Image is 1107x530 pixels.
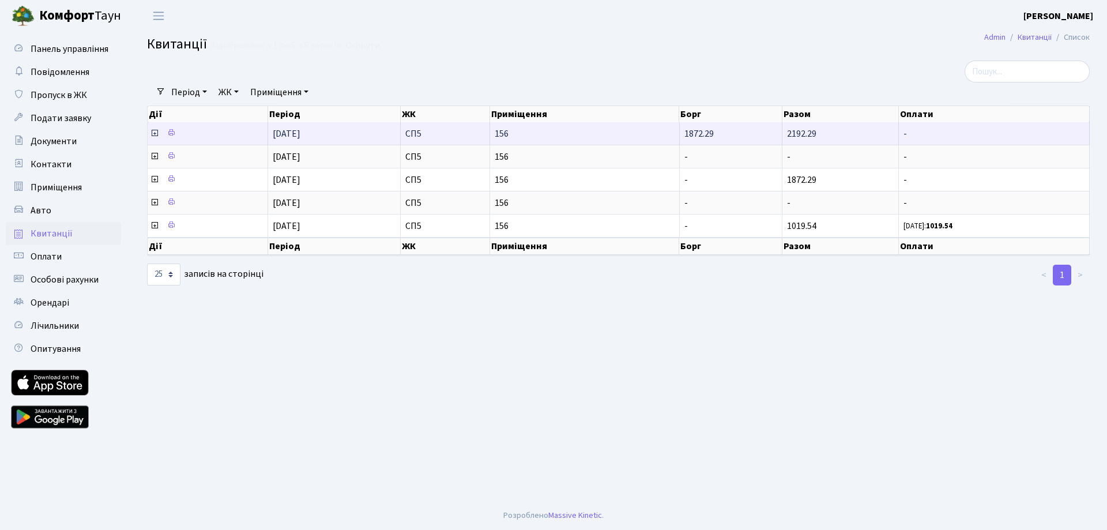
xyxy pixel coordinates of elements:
[782,238,899,255] th: Разом
[147,264,263,285] label: записів на сторінці
[148,106,268,122] th: Дії
[31,158,71,171] span: Контакти
[6,130,121,153] a: Документи
[31,181,82,194] span: Приміщення
[490,238,680,255] th: Приміщення
[967,25,1107,50] nav: breadcrumb
[6,84,121,107] a: Пропуск в ЖК
[1018,31,1052,43] a: Квитанції
[495,152,675,161] span: 156
[903,221,952,231] small: [DATE]:
[167,82,212,102] a: Період
[903,129,1085,138] span: -
[31,204,51,217] span: Авто
[31,296,69,309] span: Орендарі
[787,127,816,140] span: 2192.29
[273,174,300,186] span: [DATE]
[984,31,1006,43] a: Admin
[31,250,62,263] span: Оплати
[6,107,121,130] a: Подати заявку
[782,106,899,122] th: Разом
[31,112,91,125] span: Подати заявку
[6,61,121,84] a: Повідомлення
[495,221,675,231] span: 156
[684,127,714,140] span: 1872.29
[899,106,1090,122] th: Оплати
[490,106,680,122] th: Приміщення
[679,106,782,122] th: Борг
[39,6,121,26] span: Таун
[147,264,180,285] select: записів на сторінці
[401,238,490,255] th: ЖК
[246,82,313,102] a: Приміщення
[405,221,485,231] span: СП5
[787,151,790,163] span: -
[31,273,99,286] span: Особові рахунки
[31,43,108,55] span: Панель управління
[6,268,121,291] a: Особові рахунки
[39,6,95,25] b: Комфорт
[787,197,790,209] span: -
[1023,10,1093,22] b: [PERSON_NAME]
[1053,265,1071,285] a: 1
[6,37,121,61] a: Панель управління
[6,337,121,360] a: Опитування
[679,238,782,255] th: Борг
[6,245,121,268] a: Оплати
[684,174,688,186] span: -
[495,198,675,208] span: 156
[903,175,1085,185] span: -
[6,153,121,176] a: Контакти
[903,152,1085,161] span: -
[273,220,300,232] span: [DATE]
[6,291,121,314] a: Орендарі
[684,220,688,232] span: -
[31,66,89,78] span: Повідомлення
[31,227,73,240] span: Квитанції
[31,343,81,355] span: Опитування
[31,89,87,102] span: Пропуск в ЖК
[899,238,1090,255] th: Оплати
[273,127,300,140] span: [DATE]
[787,220,816,232] span: 1019.54
[31,319,79,332] span: Лічильники
[6,222,121,245] a: Квитанції
[684,197,688,209] span: -
[405,152,485,161] span: СП5
[1023,9,1093,23] a: [PERSON_NAME]
[405,175,485,185] span: СП5
[31,135,77,148] span: Документи
[1052,31,1090,44] li: Список
[148,238,268,255] th: Дії
[926,221,952,231] b: 1019.54
[787,174,816,186] span: 1872.29
[273,151,300,163] span: [DATE]
[6,199,121,222] a: Авто
[401,106,490,122] th: ЖК
[268,238,401,255] th: Період
[405,129,485,138] span: СП5
[503,509,604,522] div: Розроблено .
[273,197,300,209] span: [DATE]
[903,198,1085,208] span: -
[12,5,35,28] img: logo.png
[147,34,207,54] span: Квитанції
[345,40,380,51] a: Скинути
[214,82,243,102] a: ЖК
[965,61,1090,82] input: Пошук...
[495,129,675,138] span: 156
[210,40,343,51] div: Відображено з 1 по 5 з 5 записів.
[6,176,121,199] a: Приміщення
[684,151,688,163] span: -
[6,314,121,337] a: Лічильники
[495,175,675,185] span: 156
[405,198,485,208] span: СП5
[548,509,602,521] a: Massive Kinetic
[144,6,173,25] button: Переключити навігацію
[268,106,401,122] th: Період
